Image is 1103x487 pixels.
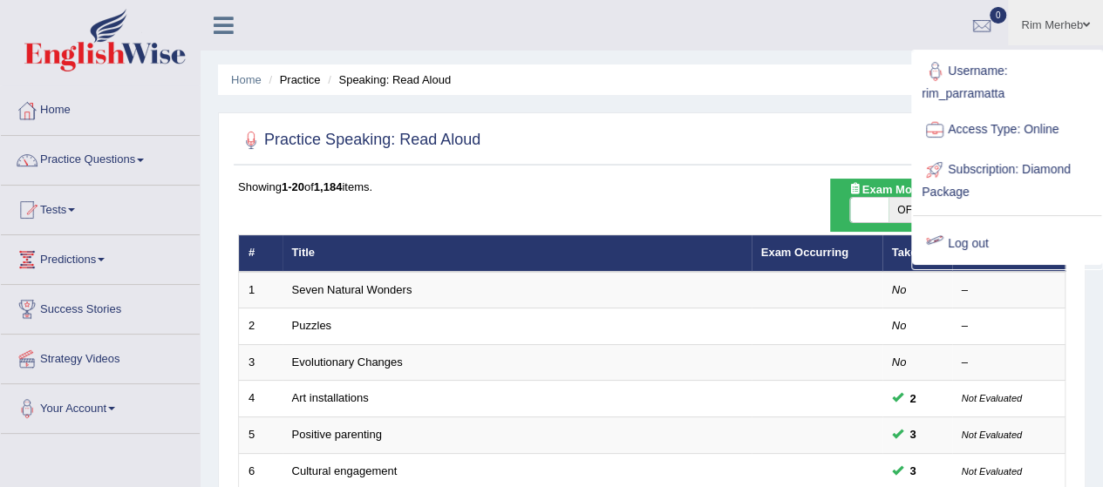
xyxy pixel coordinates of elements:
[892,283,907,296] em: No
[282,180,304,193] b: 1-20
[239,235,283,272] th: #
[238,127,480,153] h2: Practice Speaking: Read Aloud
[892,319,907,332] em: No
[903,389,923,408] span: You can still take this question
[962,466,1022,477] small: Not Evaluated
[1,335,200,378] a: Strategy Videos
[239,381,283,417] td: 4
[990,7,1007,24] span: 0
[264,71,320,88] li: Practice
[1,285,200,328] a: Success Stories
[962,318,1056,335] div: –
[1,86,200,130] a: Home
[892,355,907,369] em: No
[962,430,1022,440] small: Not Evaluated
[882,235,952,272] th: Taken
[913,51,1101,110] a: Username: rim_parramatta
[962,282,1056,299] div: –
[962,355,1056,371] div: –
[239,308,283,345] td: 2
[231,73,262,86] a: Home
[238,179,1066,195] div: Showing of items.
[913,150,1101,208] a: Subscription: Diamond Package
[292,319,332,332] a: Puzzles
[903,425,923,443] span: You can still take this question
[913,110,1101,150] a: Access Type: Online
[292,428,382,441] a: Positive parenting
[761,246,848,259] a: Exam Occurring
[903,462,923,480] span: You can still take this question
[841,180,936,199] span: Exam Mode:
[889,198,927,222] span: OFF
[323,71,451,88] li: Speaking: Read Aloud
[830,179,946,232] div: Show exams occurring in exams
[913,224,1101,264] a: Log out
[314,180,343,193] b: 1,184
[292,464,398,477] a: Cultural engagement
[1,384,200,428] a: Your Account
[292,391,369,404] a: Art installations
[1,235,200,279] a: Predictions
[283,235,752,272] th: Title
[1,186,200,229] a: Tests
[962,393,1022,403] small: Not Evaluated
[292,355,403,369] a: Evolutionary Changes
[292,283,412,296] a: Seven Natural Wonders
[239,344,283,381] td: 3
[1,136,200,179] a: Practice Questions
[239,272,283,308] td: 1
[239,417,283,454] td: 5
